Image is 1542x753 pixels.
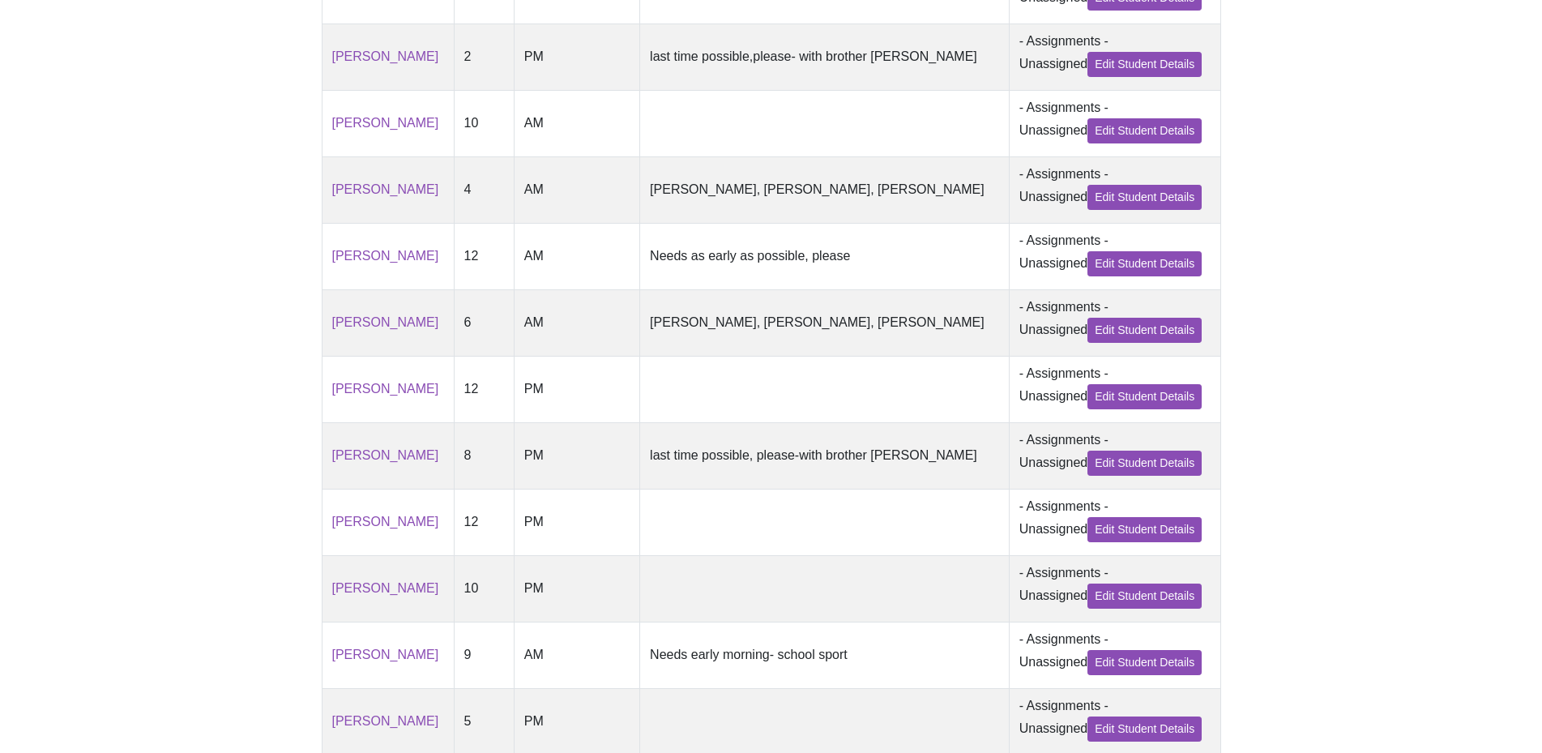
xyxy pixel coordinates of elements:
[1009,555,1220,622] td: - Assignments - Unassigned
[454,90,514,156] td: 10
[1087,52,1202,77] a: Edit Student Details
[332,315,439,329] a: [PERSON_NAME]
[640,24,1010,90] td: last time possible,please- with brother [PERSON_NAME]
[1087,318,1202,343] a: Edit Student Details
[1009,489,1220,555] td: - Assignments - Unassigned
[514,555,639,622] td: PM
[454,422,514,489] td: 8
[1009,223,1220,289] td: - Assignments - Unassigned
[1087,384,1202,409] a: Edit Student Details
[332,116,439,130] a: [PERSON_NAME]
[514,156,639,223] td: AM
[1009,622,1220,688] td: - Assignments - Unassigned
[454,289,514,356] td: 6
[332,648,439,661] a: [PERSON_NAME]
[1087,118,1202,143] a: Edit Student Details
[1009,356,1220,422] td: - Assignments - Unassigned
[332,249,439,263] a: [PERSON_NAME]
[1087,650,1202,675] a: Edit Student Details
[332,581,439,595] a: [PERSON_NAME]
[514,489,639,555] td: PM
[454,555,514,622] td: 10
[640,422,1010,489] td: last time possible, please-with brother [PERSON_NAME]
[332,448,439,462] a: [PERSON_NAME]
[454,223,514,289] td: 12
[1087,717,1202,742] a: Edit Student Details
[1087,517,1202,542] a: Edit Student Details
[454,622,514,688] td: 9
[332,182,439,196] a: [PERSON_NAME]
[454,24,514,90] td: 2
[332,714,439,728] a: [PERSON_NAME]
[640,622,1010,688] td: Needs early morning- school sport
[1009,24,1220,90] td: - Assignments - Unassigned
[1009,156,1220,223] td: - Assignments - Unassigned
[514,223,639,289] td: AM
[514,422,639,489] td: PM
[454,489,514,555] td: 12
[454,156,514,223] td: 4
[332,515,439,528] a: [PERSON_NAME]
[1009,422,1220,489] td: - Assignments - Unassigned
[514,622,639,688] td: AM
[514,90,639,156] td: AM
[1087,185,1202,210] a: Edit Student Details
[514,289,639,356] td: AM
[514,24,639,90] td: PM
[640,223,1010,289] td: Needs as early as possible, please
[1009,289,1220,356] td: - Assignments - Unassigned
[332,49,439,63] a: [PERSON_NAME]
[1009,90,1220,156] td: - Assignments - Unassigned
[640,289,1010,356] td: [PERSON_NAME], [PERSON_NAME], [PERSON_NAME]
[640,156,1010,223] td: [PERSON_NAME], [PERSON_NAME], [PERSON_NAME]
[454,356,514,422] td: 12
[1087,451,1202,476] a: Edit Student Details
[1087,584,1202,609] a: Edit Student Details
[514,356,639,422] td: PM
[332,382,439,396] a: [PERSON_NAME]
[1087,251,1202,276] a: Edit Student Details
